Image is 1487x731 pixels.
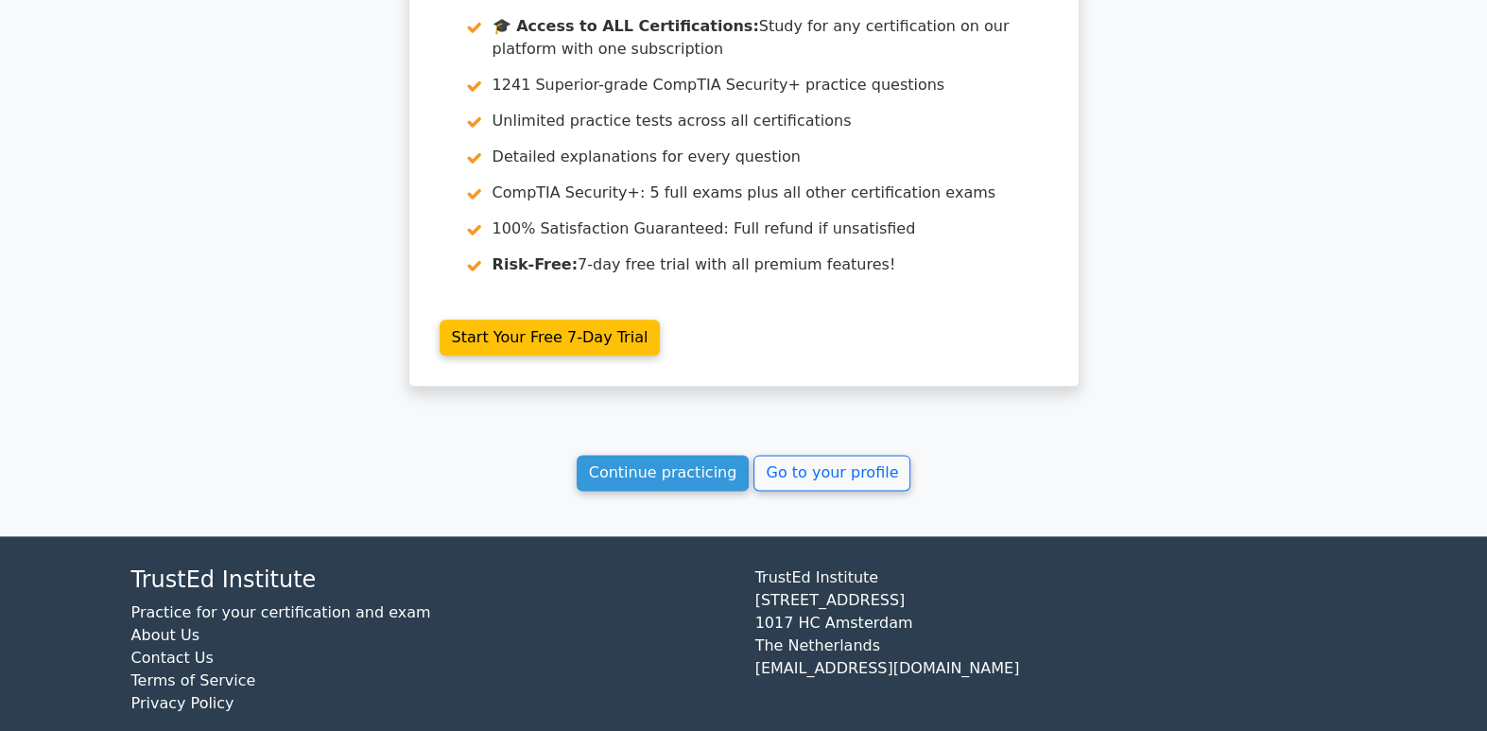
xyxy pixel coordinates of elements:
[131,671,256,689] a: Terms of Service
[577,455,750,491] a: Continue practicing
[753,455,910,491] a: Go to your profile
[131,566,733,594] h4: TrustEd Institute
[440,320,661,356] a: Start Your Free 7-Day Trial
[131,694,234,712] a: Privacy Policy
[131,626,199,644] a: About Us
[131,649,214,667] a: Contact Us
[131,603,431,621] a: Practice for your certification and exam
[744,566,1368,730] div: TrustEd Institute [STREET_ADDRESS] 1017 HC Amsterdam The Netherlands [EMAIL_ADDRESS][DOMAIN_NAME]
